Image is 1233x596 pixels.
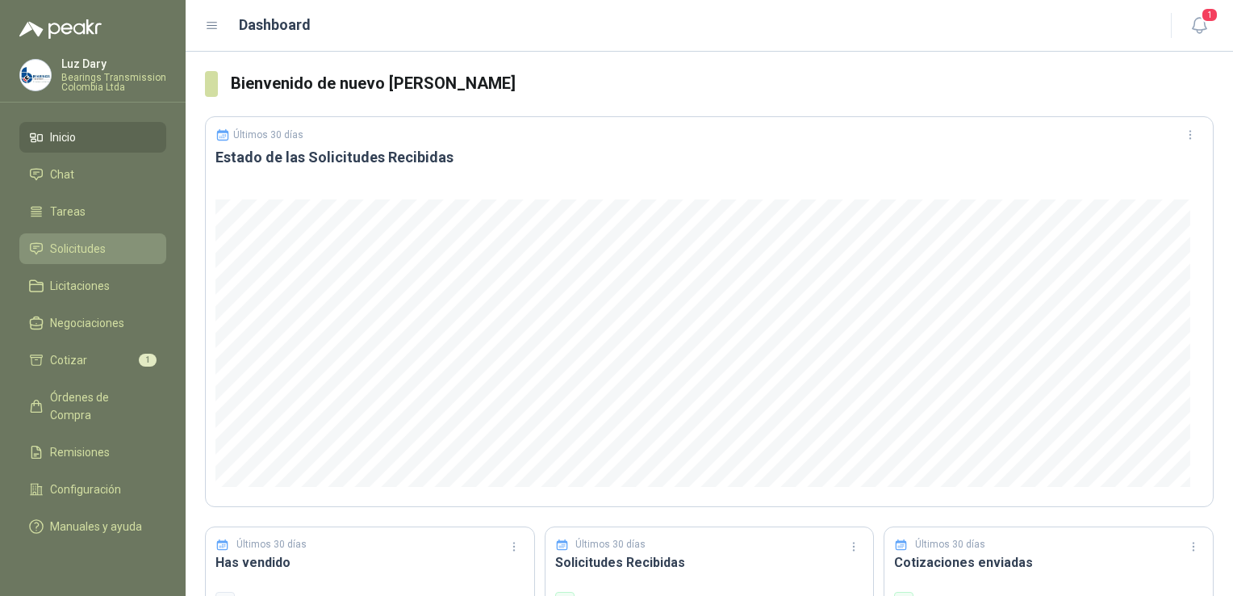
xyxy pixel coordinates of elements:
[19,159,166,190] a: Chat
[19,271,166,301] a: Licitaciones
[19,19,102,39] img: Logo peakr
[20,60,51,90] img: Company Logo
[19,196,166,227] a: Tareas
[236,537,307,552] p: Últimos 30 días
[1201,7,1218,23] span: 1
[215,552,525,573] h3: Has vendido
[555,552,864,573] h3: Solicitudes Recibidas
[233,129,303,141] p: Últimos 30 días
[139,354,157,367] span: 1
[50,481,121,498] span: Configuración
[50,277,110,295] span: Licitaciones
[61,73,166,92] p: Bearings Transmission Colombia Ltda
[19,122,166,153] a: Inicio
[19,474,166,505] a: Configuración
[50,240,106,258] span: Solicitudes
[215,148,1203,167] h3: Estado de las Solicitudes Recibidas
[50,443,110,461] span: Remisiones
[50,128,76,146] span: Inicio
[19,511,166,542] a: Manuales y ayuda
[1185,11,1214,40] button: 1
[19,308,166,338] a: Negociaciones
[19,437,166,468] a: Remisiones
[231,71,1214,96] h3: Bienvenido de nuevo [PERSON_NAME]
[894,552,1203,573] h3: Cotizaciones enviadas
[19,345,166,376] a: Cotizar1
[19,233,166,264] a: Solicitudes
[19,382,166,430] a: Órdenes de Compra
[50,314,124,332] span: Negociaciones
[575,537,646,552] p: Últimos 30 días
[50,518,142,535] span: Manuales y ayuda
[50,388,151,424] span: Órdenes de Compra
[915,537,985,552] p: Últimos 30 días
[239,14,311,36] h1: Dashboard
[50,203,86,220] span: Tareas
[61,58,166,69] p: Luz Dary
[50,351,87,369] span: Cotizar
[50,166,74,183] span: Chat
